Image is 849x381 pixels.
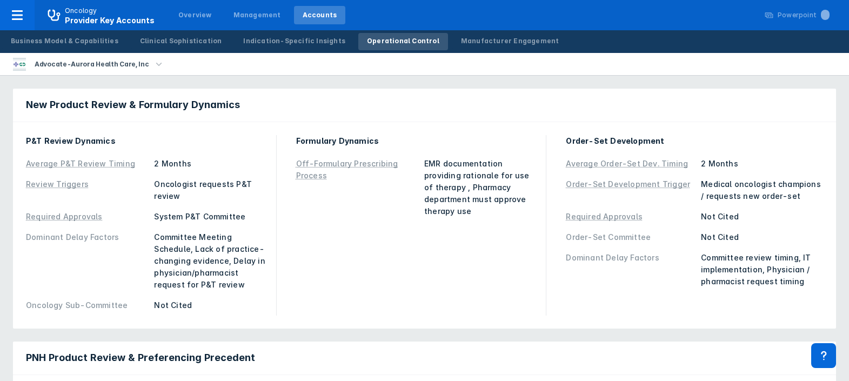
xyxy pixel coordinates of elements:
div: Average P&T Review Timing [26,159,135,168]
div: System P&T Committee [154,211,269,223]
div: Review Triggers [26,179,89,189]
div: Business Model & Capabilities [11,36,118,46]
a: Manufacturer Engagement [452,33,568,50]
div: Oncologist requests P&T review [154,178,269,202]
div: Indication-Specific Insights [243,36,345,46]
div: Powerpoint [778,10,830,20]
div: Operational Control [367,36,439,46]
div: Committee Meeting Schedule, Lack of practice-changing evidence, Delay in physician/pharmacist req... [154,231,269,291]
a: Clinical Sophistication [131,33,231,50]
div: Formulary Dynamics [296,135,540,147]
span: PNH Product Review & Preferencing Precedent [26,351,255,364]
div: Oncology Sub-Committee [26,299,148,311]
div: Committee review timing, IT implementation, Physician / pharmacist request timing [701,252,823,288]
div: Not Cited [154,299,269,311]
div: Required Approvals [26,212,103,221]
div: Medical oncologist champions / requests new order-set [701,178,823,202]
a: Operational Control [358,33,448,50]
div: Order-Set Development Trigger [566,179,690,189]
div: Accounts [303,10,337,20]
div: Clinical Sophistication [140,36,222,46]
div: Dominant Delay Factors [566,252,694,288]
div: Dominant Delay Factors [26,231,148,291]
a: Accounts [294,6,346,24]
div: Contact Support [811,343,836,368]
div: 2 Months [701,158,823,170]
div: Management [233,10,281,20]
div: Not Cited [701,211,823,223]
p: Oncology [65,6,97,16]
a: Management [225,6,290,24]
a: Indication-Specific Insights [235,33,354,50]
div: Not Cited [701,231,823,243]
div: Overview [178,10,212,20]
div: Off-Formulary Prescribing Process [296,159,398,180]
span: Provider Key Accounts [65,16,155,25]
div: Advocate-Aurora Health Care, Inc [30,57,153,72]
a: Overview [170,6,220,24]
div: Manufacturer Engagement [461,36,559,46]
div: Order-Set Development [566,135,823,147]
div: Average Order-Set Dev. Timing [566,159,688,168]
div: EMR documentation providing rationale for use of therapy , Pharmacy department must approve thera... [424,158,539,217]
div: Order-Set Committee [566,231,694,243]
span: New Product Review & Formulary Dynamics [26,98,240,111]
div: 2 Months [154,158,269,170]
div: Required Approvals [566,212,643,221]
img: advocate-aurora [13,58,26,71]
div: P&T Review Dynamics [26,135,270,147]
a: Business Model & Capabilities [2,33,127,50]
